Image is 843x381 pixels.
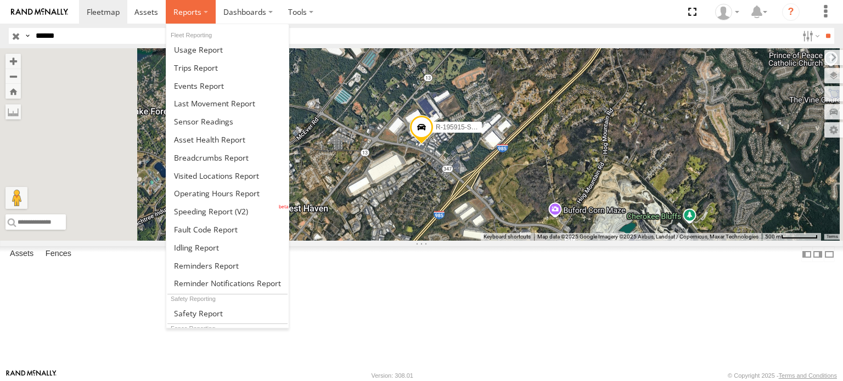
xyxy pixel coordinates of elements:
a: Reminders Report [166,257,289,275]
a: Asset Operating Hours Report [166,184,289,202]
a: Terms (opens in new tab) [827,235,838,239]
label: Search Query [23,28,32,44]
a: Safety Report [166,304,289,322]
span: Map data ©2025 Google Imagery ©2025 Airbus, Landsat / Copernicus, Maxar Technologies [537,234,758,240]
a: Sensor Readings [166,112,289,130]
button: Zoom in [5,54,21,69]
i: ? [782,3,800,21]
label: Measure [5,104,21,120]
button: Zoom Home [5,84,21,99]
span: 500 m [765,234,781,240]
div: © Copyright 2025 - [728,372,837,379]
label: Map Settings [824,122,843,138]
a: Full Events Report [166,77,289,95]
button: Zoom out [5,69,21,84]
a: Visited Locations Report [166,167,289,185]
button: Map Scale: 500 m per 63 pixels [762,233,821,241]
a: Service Reminder Notifications Report [166,275,289,293]
div: Version: 308.01 [372,372,413,379]
label: Dock Summary Table to the Left [801,246,812,262]
a: Fault Code Report [166,220,289,238]
label: Hide Summary Table [824,246,835,262]
a: Idling Report [166,238,289,257]
label: Dock Summary Table to the Right [812,246,823,262]
a: Fleet Speed Report (V2) [166,202,289,220]
span: R-195915-Swing [436,123,485,130]
div: Idaliz Kaminski [711,4,743,20]
a: Usage Report [166,41,289,59]
a: Trips Report [166,59,289,77]
label: Assets [4,247,39,262]
label: Search Filter Options [798,28,822,44]
img: rand-logo.svg [11,8,68,16]
a: Asset Health Report [166,130,289,149]
label: Fences [40,247,77,262]
button: Drag Pegman onto the map to open Street View [5,187,27,209]
a: Last Movement Report [166,94,289,112]
a: Terms and Conditions [779,372,837,379]
a: Visit our Website [6,370,57,381]
button: Keyboard shortcuts [484,233,531,241]
a: Breadcrumbs Report [166,149,289,167]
